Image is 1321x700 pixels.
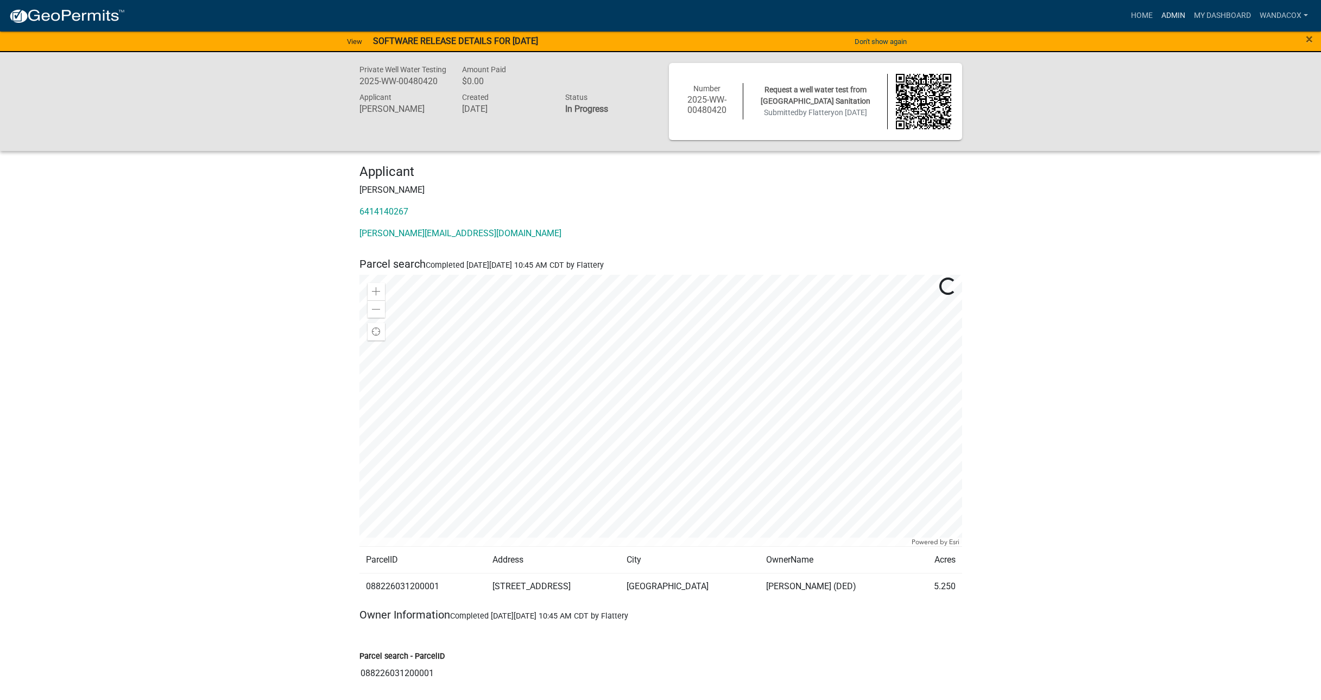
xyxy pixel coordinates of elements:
h6: $0.00 [462,76,549,86]
div: Powered by [909,538,962,546]
div: Zoom in [368,283,385,300]
strong: SOFTWARE RELEASE DETAILS FOR [DATE] [373,36,538,46]
button: Don't show again [850,33,911,51]
td: Address [486,547,620,573]
td: City [620,547,760,573]
p: [PERSON_NAME] [359,184,962,197]
td: Acres [911,547,962,573]
span: Submitted on [DATE] [764,108,867,117]
img: QR code [896,74,951,129]
td: [GEOGRAPHIC_DATA] [620,573,760,600]
span: Completed [DATE][DATE] 10:45 AM CDT by Flattery [450,611,628,621]
td: ParcelID [359,547,486,573]
td: 088226031200001 [359,573,486,600]
span: Amount Paid [462,65,506,74]
a: Admin [1157,5,1190,26]
h6: [DATE] [462,104,549,114]
td: [PERSON_NAME] (DED) [760,573,911,600]
span: by Flattery [799,108,835,117]
h5: Parcel search [359,257,962,270]
a: My Dashboard [1190,5,1255,26]
strong: In Progress [565,104,608,114]
h5: Owner Information [359,608,962,621]
div: Find my location [368,323,385,340]
td: OwnerName [760,547,911,573]
a: View [343,33,366,51]
a: WandaCox [1255,5,1312,26]
h4: Applicant [359,164,962,180]
a: Esri [949,538,959,546]
span: Number [693,84,720,93]
span: Request a well water test from [GEOGRAPHIC_DATA] Sanitation [761,85,870,105]
span: Completed [DATE][DATE] 10:45 AM CDT by Flattery [426,261,604,270]
span: Status [565,93,587,102]
label: Parcel search - ParcelID [359,653,445,660]
td: 5.250 [911,573,962,600]
a: [PERSON_NAME][EMAIL_ADDRESS][DOMAIN_NAME] [359,228,561,238]
span: Private Well Water Testing [359,65,446,74]
a: Home [1127,5,1157,26]
td: [STREET_ADDRESS] [486,573,620,600]
h6: 2025-WW-00480420 [359,76,446,86]
span: × [1306,31,1313,47]
span: Applicant [359,93,391,102]
h6: 2025-WW-00480420 [680,94,735,115]
a: 6414140267 [359,206,408,217]
span: Created [462,93,489,102]
button: Close [1306,33,1313,46]
h6: [PERSON_NAME] [359,104,446,114]
div: Zoom out [368,300,385,318]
